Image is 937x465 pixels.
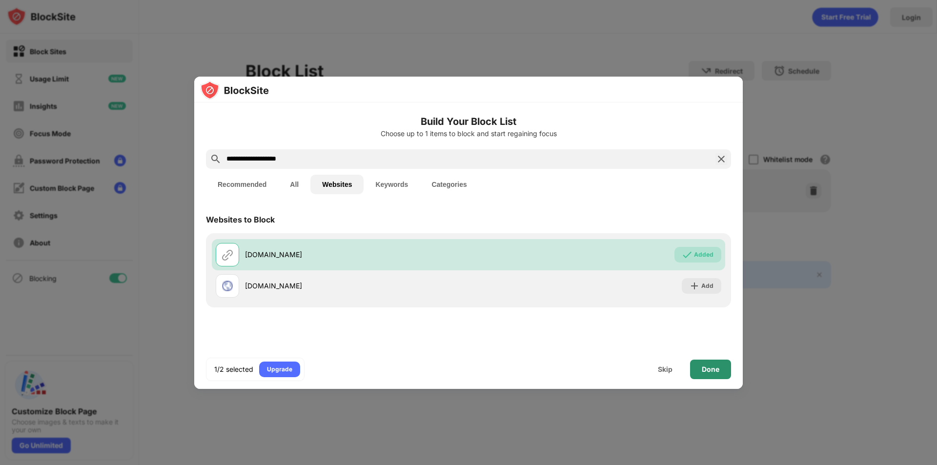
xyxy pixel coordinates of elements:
div: [DOMAIN_NAME] [245,281,468,291]
button: Categories [420,175,478,194]
button: Websites [310,175,364,194]
button: Recommended [206,175,278,194]
div: Skip [658,365,672,373]
div: Added [694,250,713,260]
div: 1/2 selected [214,364,253,374]
div: Websites to Block [206,215,275,224]
div: [DOMAIN_NAME] [245,249,468,260]
button: Keywords [364,175,420,194]
div: Add [701,281,713,291]
img: logo-blocksite.svg [200,81,269,100]
img: search-close [715,153,727,165]
img: favicons [222,280,233,292]
div: Upgrade [267,364,292,374]
button: All [278,175,310,194]
div: Choose up to 1 items to block and start regaining focus [206,130,731,138]
img: search.svg [210,153,222,165]
img: url.svg [222,249,233,261]
div: Done [702,365,719,373]
h6: Build Your Block List [206,114,731,129]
